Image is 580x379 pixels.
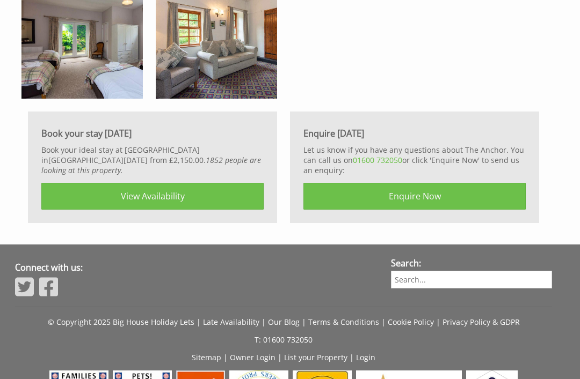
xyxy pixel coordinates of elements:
span: | [381,317,386,327]
a: Enquire Now [303,183,526,210]
a: © Copyright 2025 Big House Holiday Lets [48,317,194,327]
a: Privacy Policy & GDPR [443,317,520,327]
input: Search... [391,271,552,288]
h3: Enquire [DATE] [303,128,526,139]
a: Terms & Conditions [308,317,379,327]
h3: Book your stay [DATE] [41,128,264,139]
span: | [197,317,201,327]
a: 01600 732050 [353,155,402,165]
p: Let us know if you have any questions about The Anchor. You can call us on or click 'Enquire Now'... [303,145,526,175]
span: | [302,317,306,327]
a: Late Availability [203,317,259,327]
span: | [278,352,282,362]
a: Login [356,352,375,362]
span: | [350,352,354,362]
h3: Search: [391,257,552,269]
a: Owner Login [230,352,275,362]
a: Cookie Policy [388,317,434,327]
h3: Connect with us: [15,262,380,273]
span: | [223,352,228,362]
a: [GEOGRAPHIC_DATA] [48,155,124,165]
a: Sitemap [192,352,221,362]
i: 1852 people are looking at this property. [41,155,261,175]
a: Our Blog [268,317,300,327]
p: Book your ideal stay at [GEOGRAPHIC_DATA] in [DATE] from £2,150.00. [41,145,264,175]
span: | [436,317,440,327]
a: List your Property [284,352,347,362]
a: T: 01600 732050 [255,335,313,345]
img: Twitter [15,276,34,298]
span: | [262,317,266,327]
img: Facebook [39,276,58,298]
a: View Availability [41,183,264,210]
